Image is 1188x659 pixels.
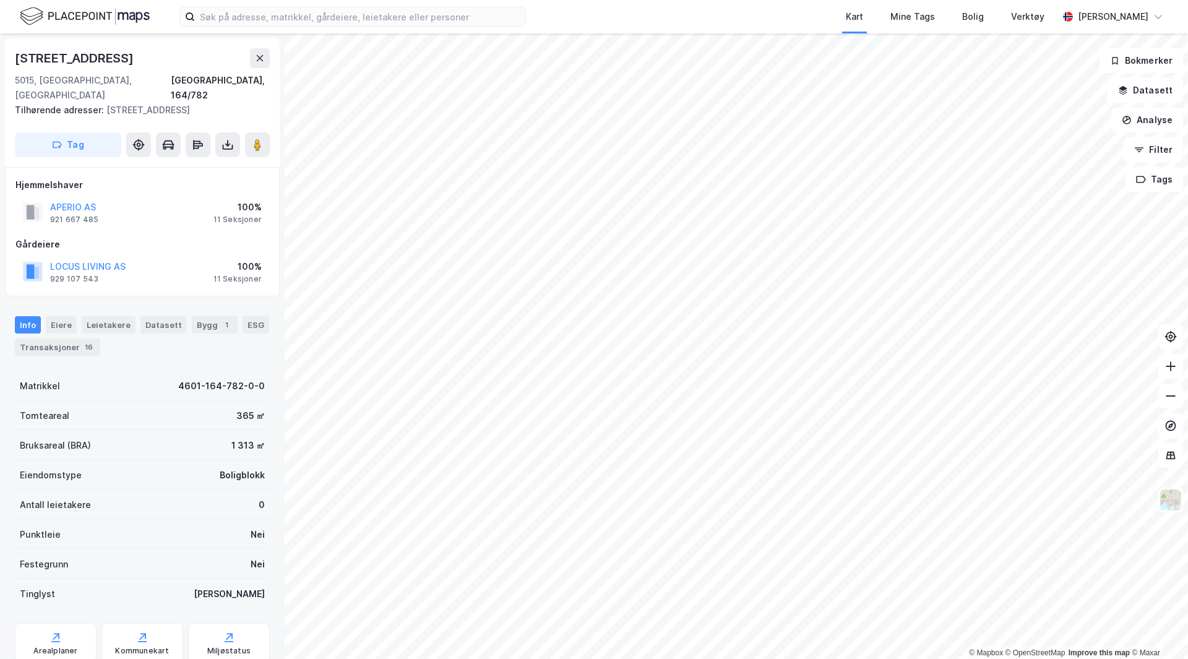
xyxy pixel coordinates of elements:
button: Analyse [1111,108,1183,132]
button: Tag [15,132,121,157]
div: Kontrollprogram for chat [1126,600,1188,659]
div: 365 ㎡ [236,408,265,423]
div: Arealplaner [33,646,77,656]
div: Tinglyst [20,587,55,601]
button: Filter [1124,137,1183,162]
div: Info [15,316,41,334]
div: Datasett [140,316,187,334]
div: [STREET_ADDRESS] [15,103,260,118]
div: ESG [243,316,269,334]
div: Leietakere [82,316,136,334]
div: Miljøstatus [207,646,251,656]
div: Bygg [192,316,238,334]
div: [GEOGRAPHIC_DATA], 164/782 [171,73,270,103]
div: Hjemmelshaver [15,178,269,192]
input: Søk på adresse, matrikkel, gårdeiere, leietakere eller personer [195,7,525,26]
div: Nei [251,557,265,572]
div: 0 [259,497,265,512]
div: Kart [846,9,863,24]
div: Antall leietakere [20,497,91,512]
div: Matrikkel [20,379,60,394]
div: 100% [213,200,262,215]
img: logo.f888ab2527a4732fd821a326f86c7f29.svg [20,6,150,27]
div: Verktøy [1011,9,1044,24]
span: Tilhørende adresser: [15,105,106,115]
div: [PERSON_NAME] [1078,9,1148,24]
div: Bolig [962,9,984,24]
div: 4601-164-782-0-0 [178,379,265,394]
div: Kommunekart [115,646,169,656]
div: 929 107 543 [50,274,98,284]
button: Tags [1126,167,1183,192]
div: Tomteareal [20,408,69,423]
div: Mine Tags [890,9,935,24]
a: Mapbox [969,648,1003,657]
button: Bokmerker [1100,48,1183,73]
div: Boligblokk [220,468,265,483]
div: Transaksjoner [15,338,100,356]
div: 5015, [GEOGRAPHIC_DATA], [GEOGRAPHIC_DATA] [15,73,171,103]
img: Z [1159,488,1182,512]
div: [STREET_ADDRESS] [15,48,136,68]
a: Improve this map [1069,648,1130,657]
div: 1 [220,319,233,331]
div: 1 313 ㎡ [231,438,265,453]
div: 100% [213,259,262,274]
div: Nei [251,527,265,542]
div: Punktleie [20,527,61,542]
div: Festegrunn [20,557,68,572]
div: 16 [82,341,95,353]
a: OpenStreetMap [1005,648,1065,657]
iframe: Chat Widget [1126,600,1188,659]
div: Eiere [46,316,77,334]
div: 921 667 485 [50,215,98,225]
div: Eiendomstype [20,468,82,483]
button: Datasett [1108,78,1183,103]
div: 11 Seksjoner [213,215,262,225]
div: 11 Seksjoner [213,274,262,284]
div: [PERSON_NAME] [194,587,265,601]
div: Bruksareal (BRA) [20,438,91,453]
div: Gårdeiere [15,237,269,252]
